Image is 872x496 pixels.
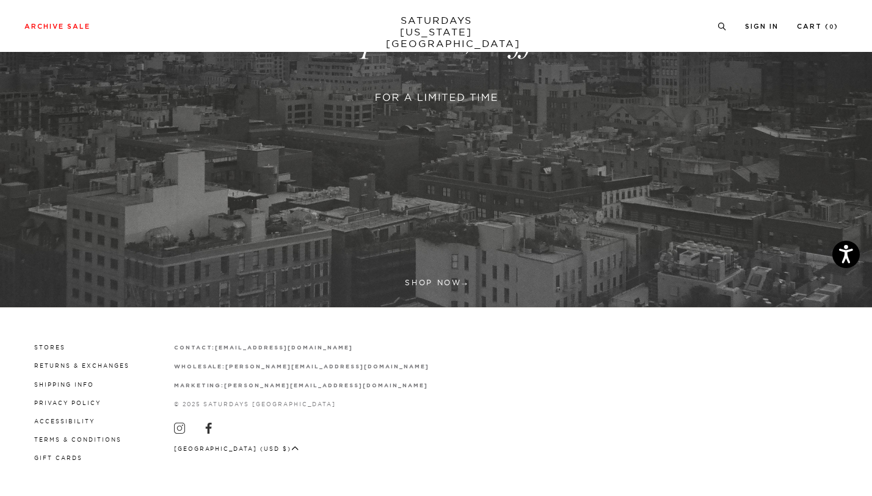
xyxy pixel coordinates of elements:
a: Gift Cards [34,454,82,461]
strong: [PERSON_NAME][EMAIL_ADDRESS][DOMAIN_NAME] [224,383,427,388]
a: Sign In [745,23,779,30]
a: [PERSON_NAME][EMAIL_ADDRESS][DOMAIN_NAME] [225,363,429,370]
p: © 2025 Saturdays [GEOGRAPHIC_DATA] [174,399,429,409]
small: 0 [829,24,834,30]
a: Cart (0) [797,23,838,30]
a: Archive Sale [24,23,90,30]
strong: wholesale: [174,364,226,370]
a: Privacy Policy [34,399,101,406]
button: [GEOGRAPHIC_DATA] (USD $) [174,444,299,453]
a: Stores [34,344,65,351]
strong: [PERSON_NAME][EMAIL_ADDRESS][DOMAIN_NAME] [225,364,429,370]
strong: marketing: [174,383,225,388]
strong: contact: [174,345,216,351]
a: Accessibility [34,418,95,425]
strong: [EMAIL_ADDRESS][DOMAIN_NAME] [215,345,352,351]
a: SATURDAYS[US_STATE][GEOGRAPHIC_DATA] [386,15,487,49]
a: [EMAIL_ADDRESS][DOMAIN_NAME] [215,344,352,351]
a: Returns & Exchanges [34,362,129,369]
a: Shipping Info [34,381,94,388]
a: [PERSON_NAME][EMAIL_ADDRESS][DOMAIN_NAME] [224,382,427,388]
a: Terms & Conditions [34,436,122,443]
